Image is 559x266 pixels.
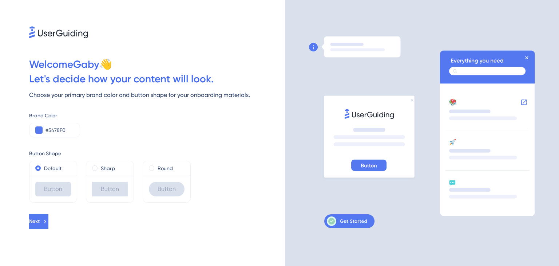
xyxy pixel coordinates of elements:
[29,91,285,99] div: Choose your primary brand color and button shape for your onboarding materials.
[29,217,40,226] span: Next
[29,149,285,158] div: Button Shape
[92,182,128,196] div: Button
[158,164,173,173] label: Round
[29,111,285,120] div: Brand Color
[29,72,285,86] div: Let ' s decide how your content will look.
[149,182,185,196] div: Button
[29,214,48,229] button: Next
[101,164,115,173] label: Sharp
[35,182,71,196] div: Button
[29,57,285,72] div: Welcome Gaby 👋
[44,164,62,173] label: Default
